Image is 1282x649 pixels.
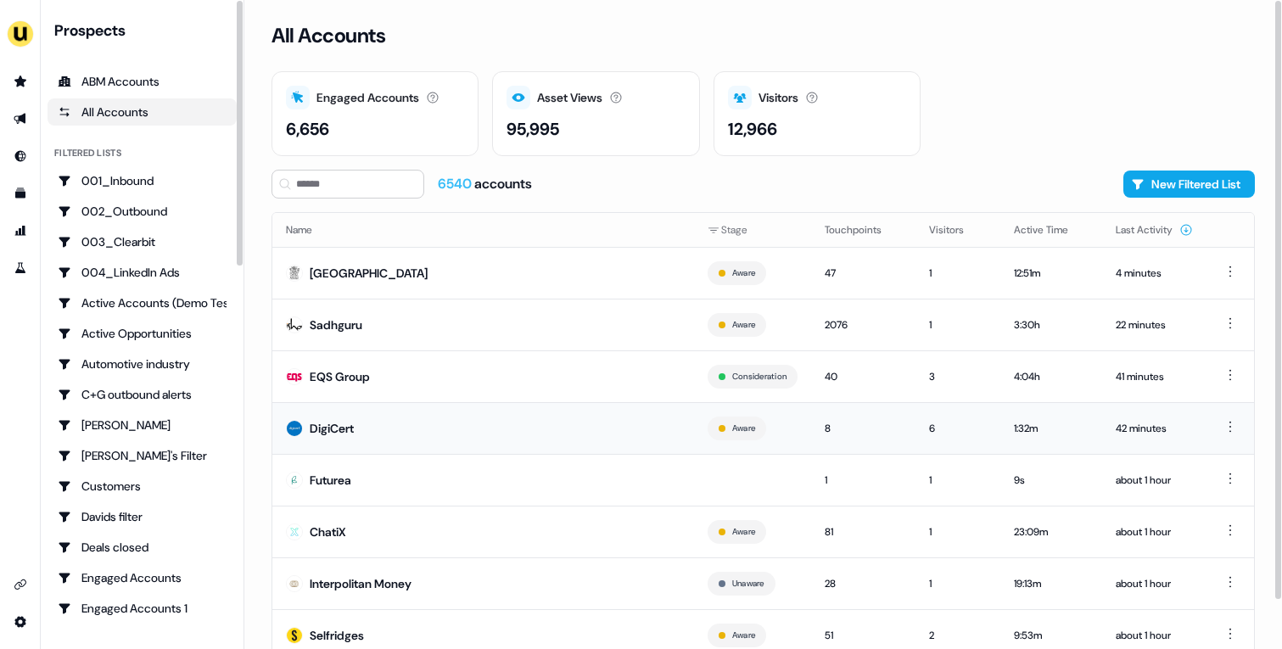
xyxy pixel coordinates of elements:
div: Davids filter [58,508,227,525]
a: Go to attribution [7,217,34,244]
div: 1 [929,472,987,489]
a: Go to Deals closed [48,534,237,561]
div: Futurea [310,472,351,489]
a: Go to 001_Inbound [48,167,237,194]
div: [PERSON_NAME]'s Filter [58,447,227,464]
div: Stage [708,221,798,238]
a: Go to integrations [7,571,34,598]
button: Consideration [732,369,787,384]
a: ABM Accounts [48,68,237,95]
div: 28 [825,575,902,592]
div: 1:32m [1014,420,1089,437]
div: EQS Group [310,368,370,385]
div: 51 [825,627,902,644]
div: Filtered lists [54,146,121,160]
div: 6,656 [286,116,329,142]
a: Go to templates [7,180,34,207]
div: 6 [929,420,987,437]
div: accounts [438,175,532,193]
div: 3 [929,368,987,385]
div: C+G outbound alerts [58,386,227,403]
a: Go to Engaged Accounts 1 [48,595,237,622]
a: All accounts [48,98,237,126]
div: [PERSON_NAME] [58,417,227,434]
div: 1 [825,472,902,489]
div: Selfridges [310,627,364,644]
a: Go to 002_Outbound [48,198,237,225]
div: 81 [825,523,902,540]
div: 95,995 [507,116,559,142]
button: Last Activity [1116,215,1193,245]
a: Go to Inbound [7,143,34,170]
a: Go to Automotive industry [48,350,237,378]
div: ChatiX [310,523,346,540]
div: 001_Inbound [58,172,227,189]
div: 1 [929,523,987,540]
div: Engaged Accounts [58,569,227,586]
a: Go to Active Opportunities [48,320,237,347]
div: Customers [58,478,227,495]
a: Go to Charlotte's Filter [48,442,237,469]
div: All Accounts [58,104,227,120]
div: 9s [1014,472,1089,489]
button: Aware [732,317,755,333]
button: New Filtered List [1123,171,1255,198]
div: 19:13m [1014,575,1089,592]
a: Go to Charlotte Stone [48,411,237,439]
div: 2 [929,627,987,644]
a: Go to Customers [48,473,237,500]
div: about 1 hour [1116,472,1193,489]
div: ABM Accounts [58,73,227,90]
div: 23:09m [1014,523,1089,540]
div: about 1 hour [1116,523,1193,540]
button: Aware [732,524,755,540]
a: Go to 004_LinkedIn Ads [48,259,237,286]
div: 12,966 [728,116,777,142]
a: Go to 003_Clearbit [48,228,237,255]
button: Unaware [732,576,764,591]
div: Prospects [54,20,237,41]
div: 4 minutes [1116,265,1193,282]
div: 004_LinkedIn Ads [58,264,227,281]
button: Touchpoints [825,215,902,245]
div: DigiCert [310,420,354,437]
div: 1 [929,265,987,282]
a: Go to Davids filter [48,503,237,530]
div: 002_Outbound [58,203,227,220]
h3: All Accounts [272,23,385,48]
th: Name [272,213,694,247]
div: Active Opportunities [58,325,227,342]
div: about 1 hour [1116,627,1193,644]
div: Visitors [759,89,798,107]
div: Sadhguru [310,316,362,333]
div: about 1 hour [1116,575,1193,592]
a: Go to outbound experience [7,105,34,132]
button: Aware [732,628,755,643]
div: 003_Clearbit [58,233,227,250]
button: Active Time [1014,215,1089,245]
div: 22 minutes [1116,316,1193,333]
div: 3:30h [1014,316,1089,333]
div: Interpolitan Money [310,575,411,592]
a: Go to experiments [7,255,34,282]
div: 1 [929,316,987,333]
a: Go to C+G outbound alerts [48,381,237,408]
span: 6540 [438,175,474,193]
a: Go to integrations [7,608,34,635]
div: 40 [825,368,902,385]
div: 2076 [825,316,902,333]
div: 4:04h [1014,368,1089,385]
div: 41 minutes [1116,368,1193,385]
div: Asset Views [537,89,602,107]
button: Aware [732,266,755,281]
div: 8 [825,420,902,437]
div: Deals closed [58,539,227,556]
a: Go to prospects [7,68,34,95]
div: 42 minutes [1116,420,1193,437]
div: Engaged Accounts 1 [58,600,227,617]
div: Automotive industry [58,355,227,372]
div: 47 [825,265,902,282]
div: Engaged Accounts [316,89,419,107]
div: 9:53m [1014,627,1089,644]
div: 12:51m [1014,265,1089,282]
